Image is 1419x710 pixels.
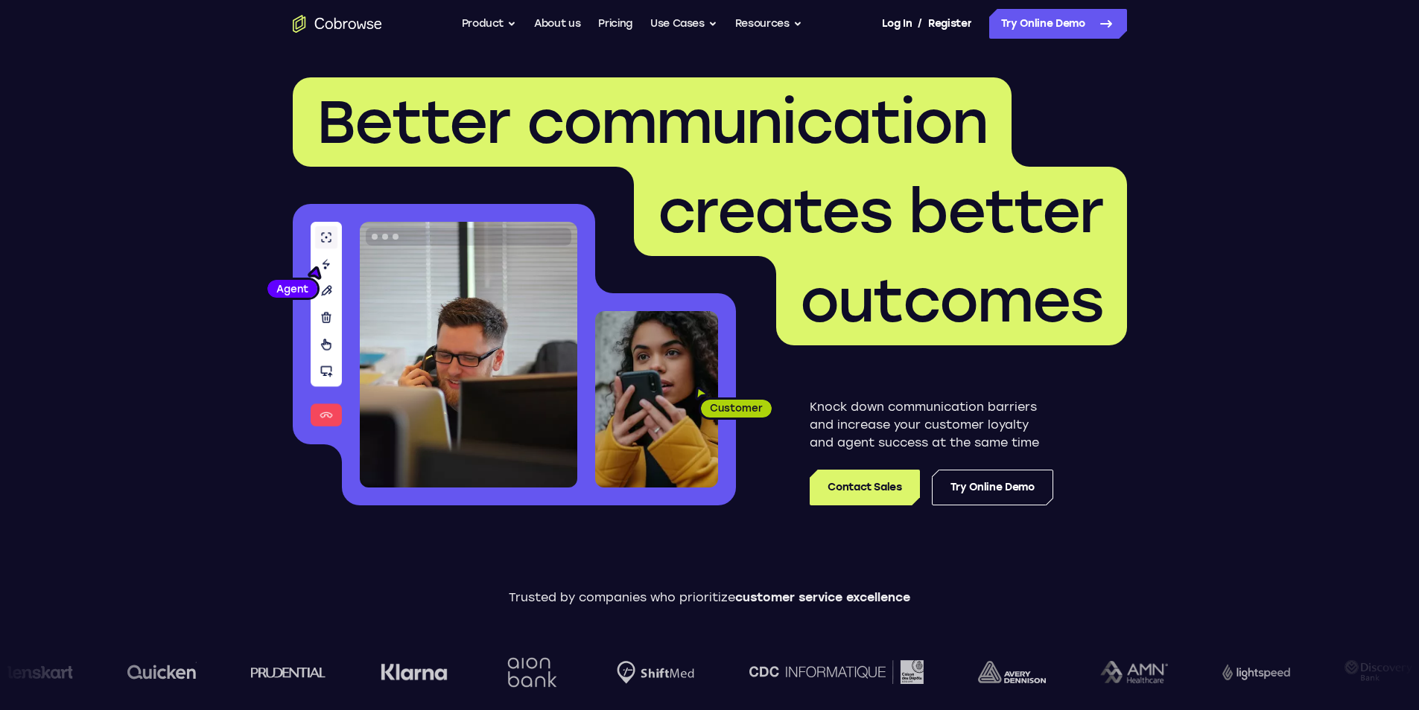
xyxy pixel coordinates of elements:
button: Use Cases [650,9,717,39]
img: Klarna [380,663,447,681]
img: Aion Bank [501,642,562,703]
img: A customer support agent talking on the phone [360,222,577,487]
span: / [918,15,922,33]
a: Try Online Demo [932,470,1053,505]
button: Resources [735,9,802,39]
a: Log In [882,9,912,39]
a: Try Online Demo [989,9,1127,39]
a: Contact Sales [810,470,919,505]
img: CDC Informatique [749,660,923,683]
a: Go to the home page [293,15,382,33]
a: About us [534,9,580,39]
img: prudential [250,666,326,678]
a: Register [928,9,971,39]
span: outcomes [800,265,1103,336]
a: Pricing [598,9,632,39]
img: avery-dennison [977,661,1045,683]
span: creates better [658,176,1103,247]
button: Product [462,9,517,39]
p: Knock down communication barriers and increase your customer loyalty and agent success at the sam... [810,398,1053,452]
img: A customer holding their phone [595,311,718,487]
span: customer service excellence [735,590,910,604]
img: Shiftmed [616,661,693,684]
span: Better communication [317,86,988,158]
img: AMN Healthcare [1099,661,1167,684]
